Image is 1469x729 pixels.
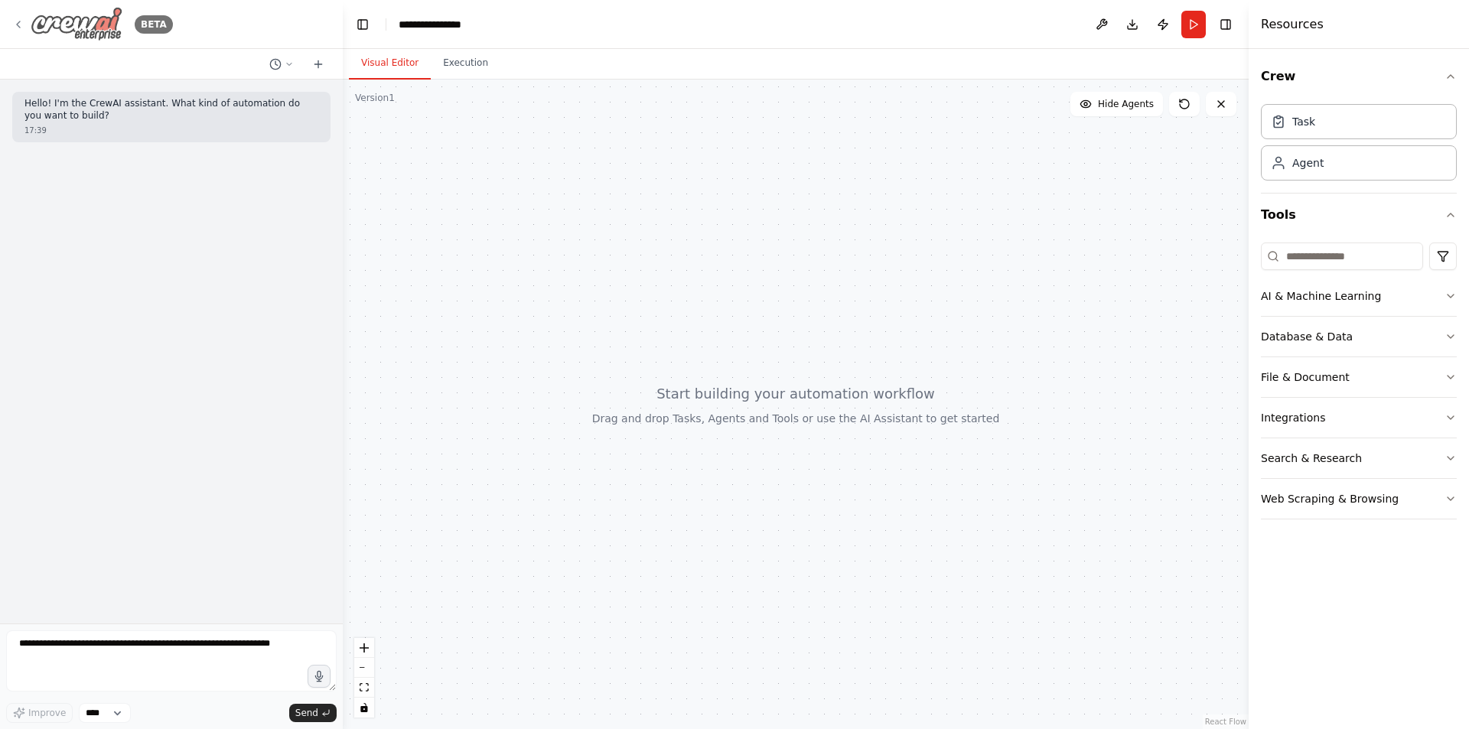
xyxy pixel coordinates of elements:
[399,17,475,32] nav: breadcrumb
[1261,438,1457,478] button: Search & Research
[1261,236,1457,532] div: Tools
[352,14,373,35] button: Hide left sidebar
[24,125,318,136] div: 17:39
[31,7,122,41] img: Logo
[1261,398,1457,438] button: Integrations
[1215,14,1236,35] button: Hide right sidebar
[354,638,374,658] button: zoom in
[28,707,66,719] span: Improve
[1261,357,1457,397] button: File & Document
[354,698,374,718] button: toggle interactivity
[308,665,331,688] button: Click to speak your automation idea
[1261,317,1457,356] button: Database & Data
[1261,15,1324,34] h4: Resources
[6,703,73,723] button: Improve
[306,55,331,73] button: Start a new chat
[24,98,318,122] p: Hello! I'm the CrewAI assistant. What kind of automation do you want to build?
[431,47,500,80] button: Execution
[1261,98,1457,193] div: Crew
[1098,98,1154,110] span: Hide Agents
[349,47,431,80] button: Visual Editor
[1261,55,1457,98] button: Crew
[263,55,300,73] button: Switch to previous chat
[354,638,374,718] div: React Flow controls
[1070,92,1163,116] button: Hide Agents
[1292,114,1315,129] div: Task
[1261,194,1457,236] button: Tools
[354,658,374,678] button: zoom out
[289,704,337,722] button: Send
[354,678,374,698] button: fit view
[1205,718,1246,726] a: React Flow attribution
[135,15,173,34] div: BETA
[1261,479,1457,519] button: Web Scraping & Browsing
[1292,155,1324,171] div: Agent
[1261,276,1457,316] button: AI & Machine Learning
[355,92,395,104] div: Version 1
[295,707,318,719] span: Send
